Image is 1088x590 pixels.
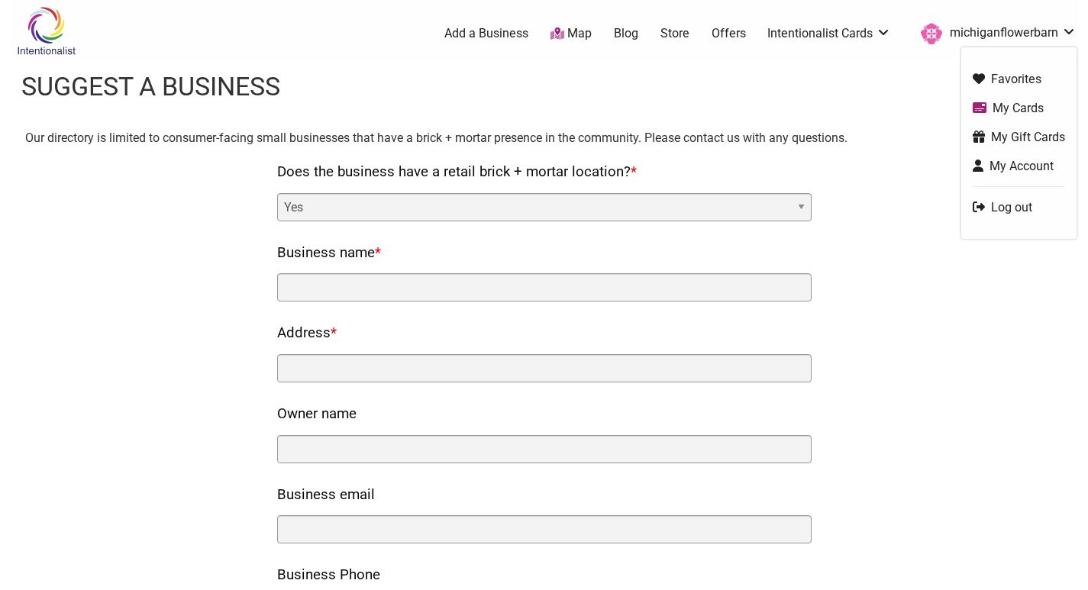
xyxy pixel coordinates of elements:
a: Add a Business [444,25,528,42]
p: Our directory is limited to consumer-facing small businesses that have a brick + mortar presence ... [25,128,1064,148]
a: Intentionalist Cards [767,25,891,42]
a: michiganflowerbarn [913,20,1077,47]
a: Blog [614,25,638,42]
label: Address [277,321,337,347]
a: Favorites [973,70,1065,88]
a: My Cards [973,99,1065,117]
label: Does the business have a retail brick + mortar location? [277,160,637,185]
a: Map [550,25,592,43]
img: Intentionalist [10,6,82,56]
label: Owner name [277,401,357,427]
a: My Account [973,157,1065,175]
label: Business email [277,482,375,508]
a: Store [660,25,689,42]
a: Log out [973,198,1065,216]
a: Offers [712,25,746,42]
label: Business name [277,240,381,266]
label: Business Phone [277,563,380,588]
h1: Suggest a business [21,69,280,105]
a: My Gift Cards [973,128,1065,146]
